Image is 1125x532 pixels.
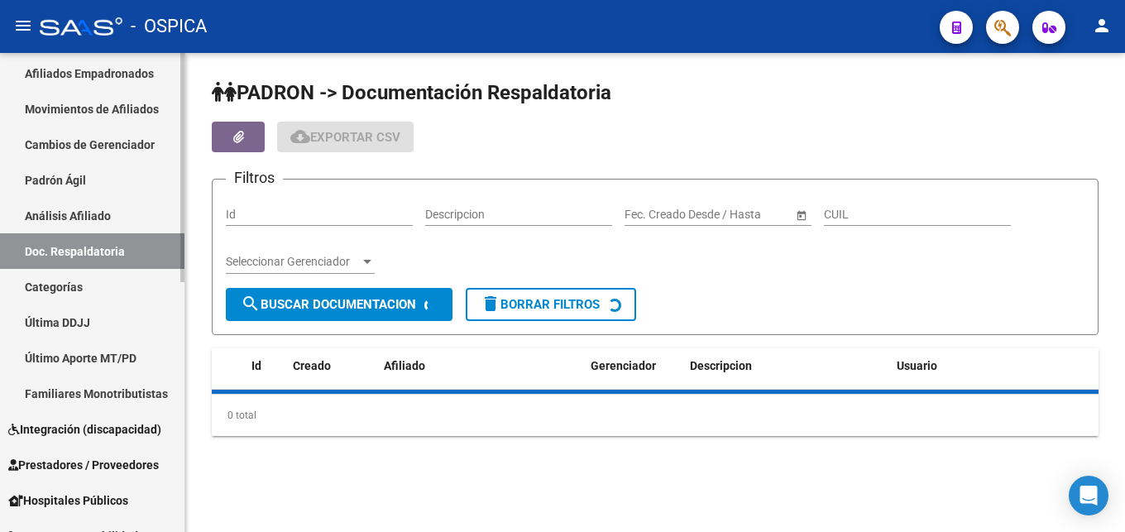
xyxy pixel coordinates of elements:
mat-icon: cloud_download [290,127,310,146]
datatable-header-cell: Id [245,348,286,384]
span: Buscar Documentacion [241,297,416,312]
mat-icon: search [241,294,261,314]
span: Integración (discapacidad) [8,420,161,439]
span: - OSPICA [131,8,207,45]
div: Open Intercom Messenger [1069,476,1108,515]
button: Exportar CSV [277,122,414,152]
span: Prestadores / Proveedores [8,456,159,474]
span: Descripcion [690,359,752,372]
span: Seleccionar Gerenciador [226,255,360,269]
button: Borrar Filtros [466,288,636,321]
datatable-header-cell: Afiliado [377,348,584,384]
span: PADRON -> Documentación Respaldatoria [212,81,611,104]
span: Afiliado [384,359,425,372]
div: 0 total [212,395,1099,436]
span: Usuario [897,359,937,372]
datatable-header-cell: Gerenciador [584,348,683,384]
input: Fecha inicio [625,208,685,222]
mat-icon: person [1092,16,1112,36]
h3: Filtros [226,166,283,189]
button: Open calendar [792,206,810,223]
span: Creado [293,359,331,372]
datatable-header-cell: Descripcion [683,348,890,384]
span: Borrar Filtros [481,297,600,312]
mat-icon: delete [481,294,500,314]
button: Buscar Documentacion [226,288,452,321]
mat-icon: menu [13,16,33,36]
datatable-header-cell: Creado [286,348,377,384]
span: Id [251,359,261,372]
span: Exportar CSV [290,130,400,145]
span: Gerenciador [591,359,656,372]
span: Hospitales Públicos [8,491,128,510]
input: Fecha fin [699,208,780,222]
